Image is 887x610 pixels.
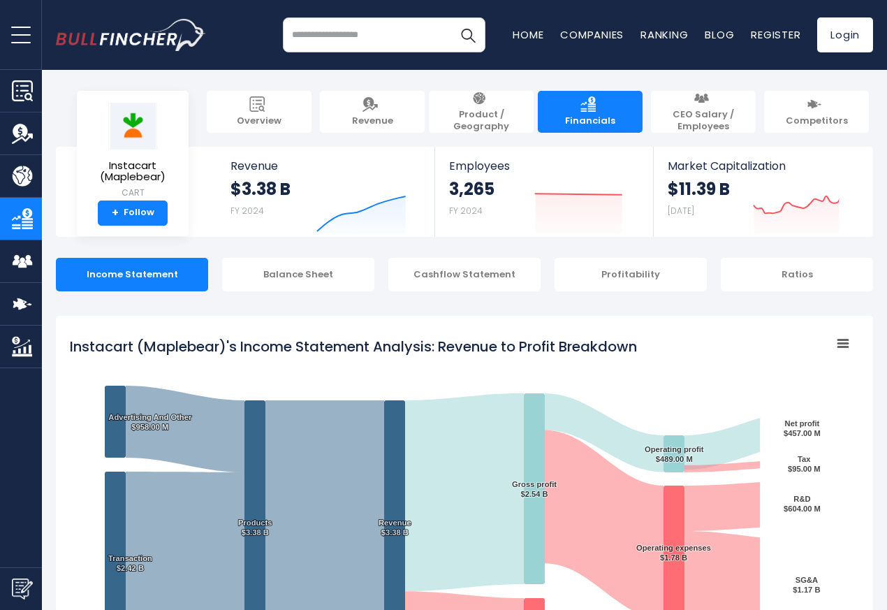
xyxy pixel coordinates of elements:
[668,205,694,217] small: [DATE]
[668,178,730,200] strong: $11.39 B
[788,455,821,473] text: Tax $95.00 M
[449,159,638,173] span: Employees
[668,159,858,173] span: Market Capitalization
[512,480,557,498] text: Gross profit $2.54 B
[230,159,421,173] span: Revenue
[658,109,749,133] span: CEO Salary / Employees
[449,178,494,200] strong: 3,265
[645,445,704,463] text: Operating profit $489.00 M
[560,27,624,42] a: Companies
[87,102,178,201] a: Instacart (Maplebear) CART
[565,115,615,127] span: Financials
[436,109,527,133] span: Product / Geography
[654,147,872,237] a: Market Capitalization $11.39 B [DATE]
[222,258,374,291] div: Balance Sheet
[56,258,208,291] div: Income Statement
[786,115,848,127] span: Competitors
[352,115,393,127] span: Revenue
[435,147,652,237] a: Employees 3,265 FY 2024
[640,27,688,42] a: Ranking
[108,554,152,572] text: Transaction $2.42 B
[112,207,119,219] strong: +
[538,91,643,133] a: Financials
[388,258,541,291] div: Cashflow Statement
[449,205,483,217] small: FY 2024
[636,544,711,562] text: Operating expenses $1.78 B
[56,19,206,51] img: bullfincher logo
[320,91,425,133] a: Revenue
[70,337,637,356] tspan: Instacart (Maplebear)'s Income Statement Analysis: Revenue to Profit Breakdown
[751,27,800,42] a: Register
[793,576,820,594] text: SG&A $1.17 B
[651,91,756,133] a: CEO Salary / Employees
[56,19,206,51] a: Go to homepage
[108,413,192,431] text: Advertising And Other $958.00 M
[817,17,873,52] a: Login
[237,115,281,127] span: Overview
[238,518,272,537] text: Products $3.38 B
[88,160,177,183] span: Instacart (Maplebear)
[784,495,821,513] text: R&D $604.00 M
[207,91,311,133] a: Overview
[230,205,264,217] small: FY 2024
[721,258,873,291] div: Ratios
[98,201,168,226] a: +Follow
[88,187,177,199] small: CART
[555,258,707,291] div: Profitability
[513,27,543,42] a: Home
[217,147,435,237] a: Revenue $3.38 B FY 2024
[379,518,411,537] text: Revenue $3.38 B
[764,91,869,133] a: Competitors
[230,178,291,200] strong: $3.38 B
[705,27,734,42] a: Blog
[784,419,821,437] text: Net profit $457.00 M
[450,17,485,52] button: Search
[429,91,534,133] a: Product / Geography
